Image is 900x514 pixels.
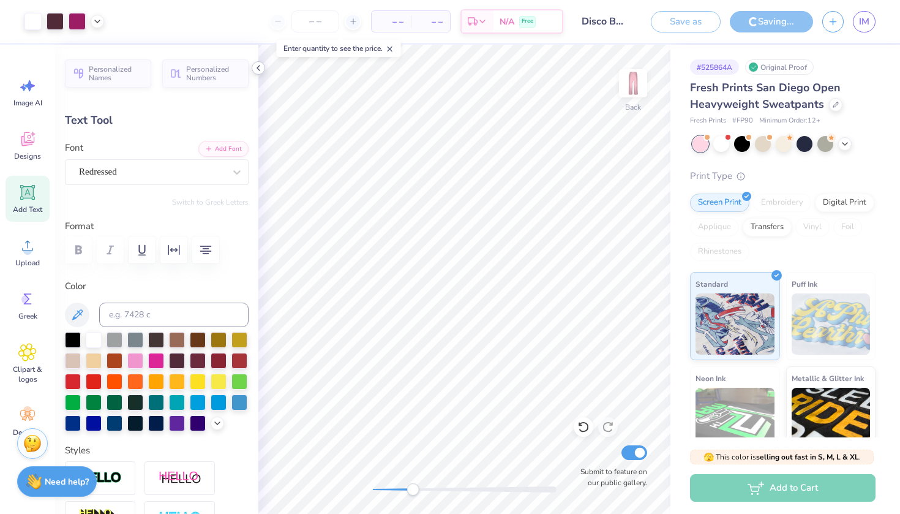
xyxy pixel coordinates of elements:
[696,372,726,385] span: Neon Ink
[291,10,339,32] input: – –
[743,218,792,236] div: Transfers
[621,71,645,96] img: Back
[99,303,249,327] input: e.g. 7428 c
[690,243,749,261] div: Rhinestones
[89,65,144,82] span: Personalized Names
[159,471,201,486] img: Shadow
[198,141,249,157] button: Add Font
[792,278,817,290] span: Puff Ink
[65,444,90,458] label: Styles
[65,279,249,293] label: Color
[15,258,40,268] span: Upload
[574,466,647,488] label: Submit to feature on our public gallery.
[572,9,632,34] input: Untitled Design
[162,59,249,88] button: Personalized Numbers
[407,483,419,496] div: Accessibility label
[833,218,862,236] div: Foil
[172,197,249,207] button: Switch to Greek Letters
[690,116,726,126] span: Fresh Prints
[859,15,869,29] span: IM
[759,116,820,126] span: Minimum Order: 12 +
[13,428,42,437] span: Decorate
[703,452,861,463] span: This color is .
[14,151,41,161] span: Designs
[277,40,401,57] div: Enter quantity to see the price.
[690,169,876,183] div: Print Type
[690,80,841,111] span: Fresh Prints San Diego Open Heavyweight Sweatpants
[418,15,443,28] span: – –
[732,116,753,126] span: # FP90
[853,11,876,32] a: IM
[745,59,814,75] div: Original Proof
[500,15,514,28] span: N/A
[696,293,774,355] img: Standard
[65,219,249,233] label: Format
[625,102,641,113] div: Back
[690,59,739,75] div: # 525864A
[7,365,48,384] span: Clipart & logos
[186,65,241,82] span: Personalized Numbers
[79,471,122,485] img: Stroke
[690,194,749,212] div: Screen Print
[65,59,151,88] button: Personalized Names
[792,293,871,355] img: Puff Ink
[18,311,37,321] span: Greek
[379,15,403,28] span: – –
[815,194,874,212] div: Digital Print
[756,452,859,462] strong: selling out fast in S, M, L & XL
[45,476,89,488] strong: Need help?
[792,388,871,449] img: Metallic & Glitter Ink
[13,98,42,108] span: Image AI
[795,218,830,236] div: Vinyl
[696,278,728,290] span: Standard
[690,218,739,236] div: Applique
[65,141,83,155] label: Font
[65,112,249,129] div: Text Tool
[703,452,714,463] span: 🫣
[792,372,864,385] span: Metallic & Glitter Ink
[753,194,811,212] div: Embroidery
[13,205,42,214] span: Add Text
[522,17,533,26] span: Free
[696,388,774,449] img: Neon Ink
